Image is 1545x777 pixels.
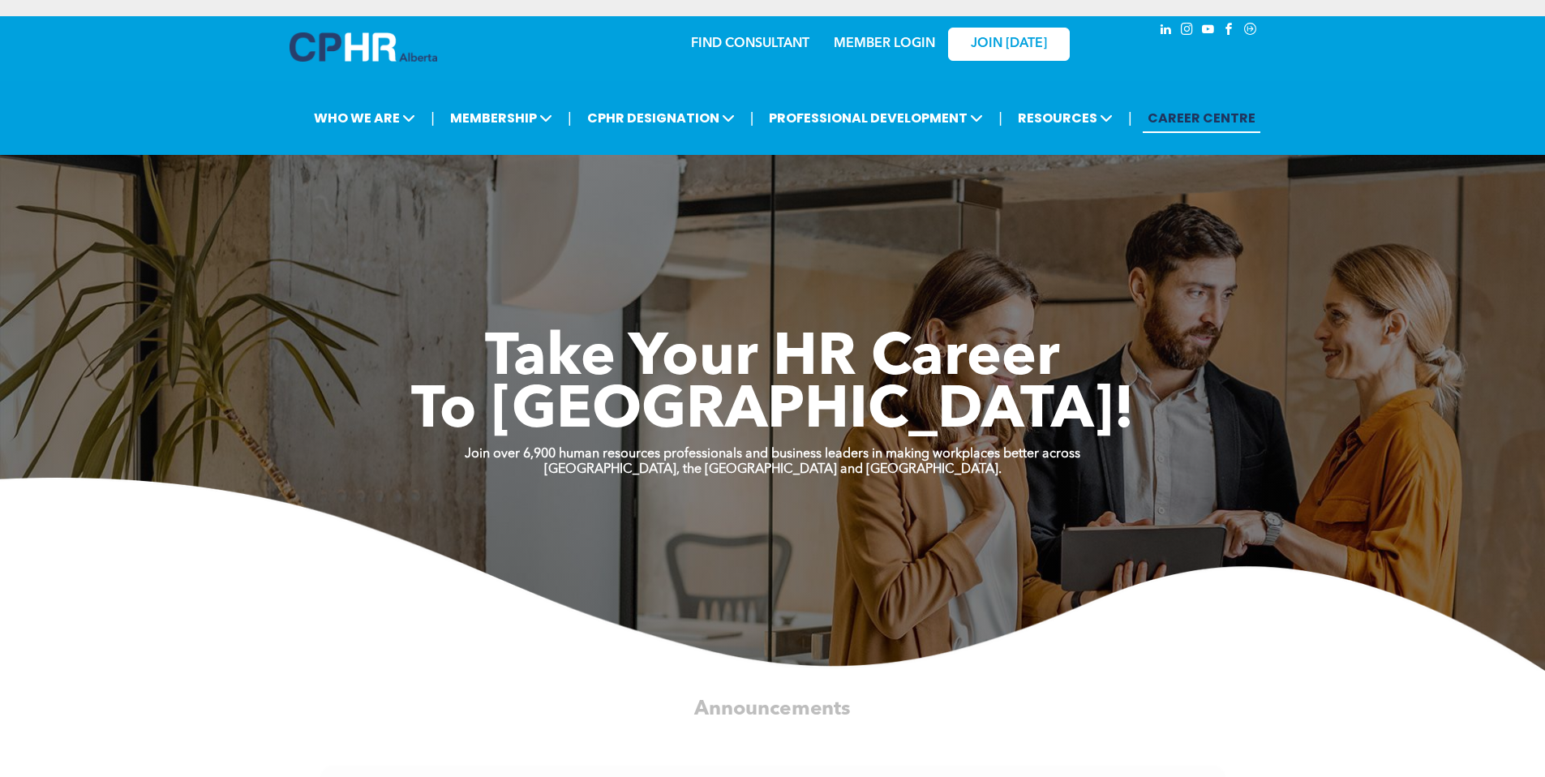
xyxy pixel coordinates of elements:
[465,448,1080,461] strong: Join over 6,900 human resources professionals and business leaders in making workplaces better ac...
[1013,103,1118,133] span: RESOURCES
[971,36,1047,52] span: JOIN [DATE]
[948,28,1070,61] a: JOIN [DATE]
[1143,103,1260,133] a: CAREER CENTRE
[485,330,1060,388] span: Take Your HR Career
[1200,20,1217,42] a: youtube
[1178,20,1196,42] a: instagram
[544,463,1002,476] strong: [GEOGRAPHIC_DATA], the [GEOGRAPHIC_DATA] and [GEOGRAPHIC_DATA].
[834,37,935,50] a: MEMBER LOGIN
[998,101,1002,135] li: |
[582,103,740,133] span: CPHR DESIGNATION
[309,103,420,133] span: WHO WE ARE
[764,103,988,133] span: PROFESSIONAL DEVELOPMENT
[290,32,437,62] img: A blue and white logo for cp alberta
[431,101,435,135] li: |
[750,101,754,135] li: |
[691,37,809,50] a: FIND CONSULTANT
[694,699,850,719] span: Announcements
[1221,20,1238,42] a: facebook
[1157,20,1175,42] a: linkedin
[1128,101,1132,135] li: |
[1242,20,1260,42] a: Social network
[411,383,1135,441] span: To [GEOGRAPHIC_DATA]!
[568,101,572,135] li: |
[445,103,557,133] span: MEMBERSHIP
